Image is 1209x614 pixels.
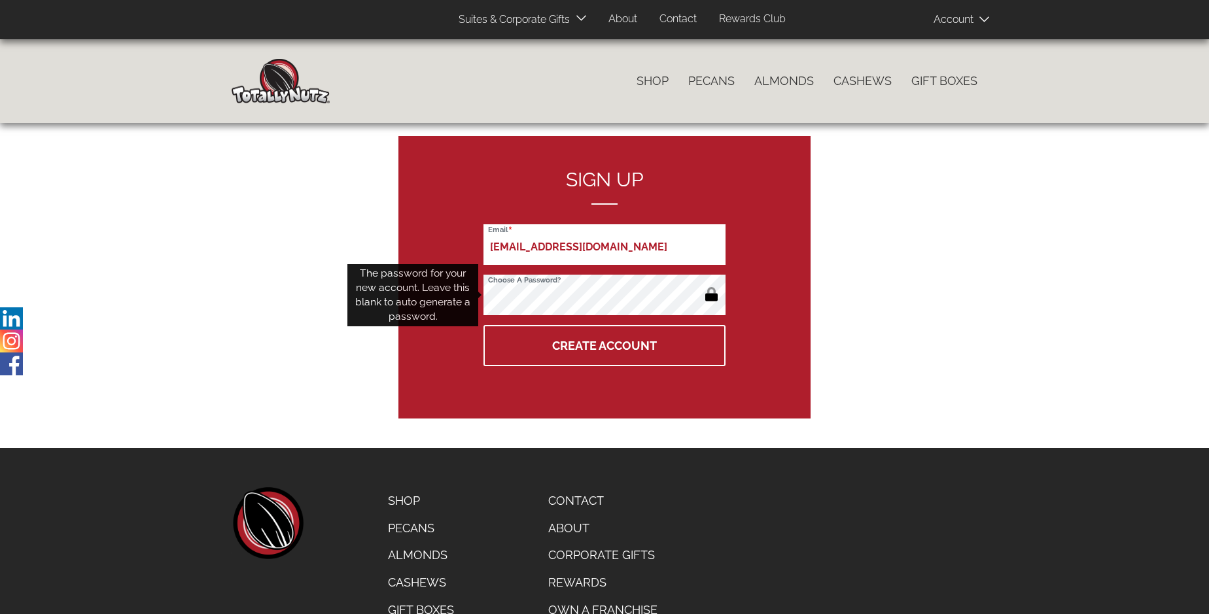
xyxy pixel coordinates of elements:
a: Rewards [538,569,667,596]
a: Shop [378,487,464,515]
a: Shop [627,67,678,95]
a: Almonds [378,541,464,569]
input: Email [483,224,726,265]
a: Contact [538,487,667,515]
a: Contact [650,7,707,32]
h2: Sign up [483,169,726,205]
a: Cashews [378,569,464,596]
a: Almonds [745,67,824,95]
a: Cashews [824,67,902,95]
img: Home [232,59,330,103]
a: About [599,7,647,32]
a: Gift Boxes [902,67,987,95]
a: Rewards Club [709,7,796,32]
div: The password for your new account. Leave this blank to auto generate a password. [347,264,478,326]
button: Create Account [483,325,726,366]
a: Pecans [678,67,745,95]
a: About [538,515,667,542]
a: Pecans [378,515,464,542]
a: home [232,487,304,559]
a: Suites & Corporate Gifts [449,7,574,33]
a: Corporate Gifts [538,541,667,569]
